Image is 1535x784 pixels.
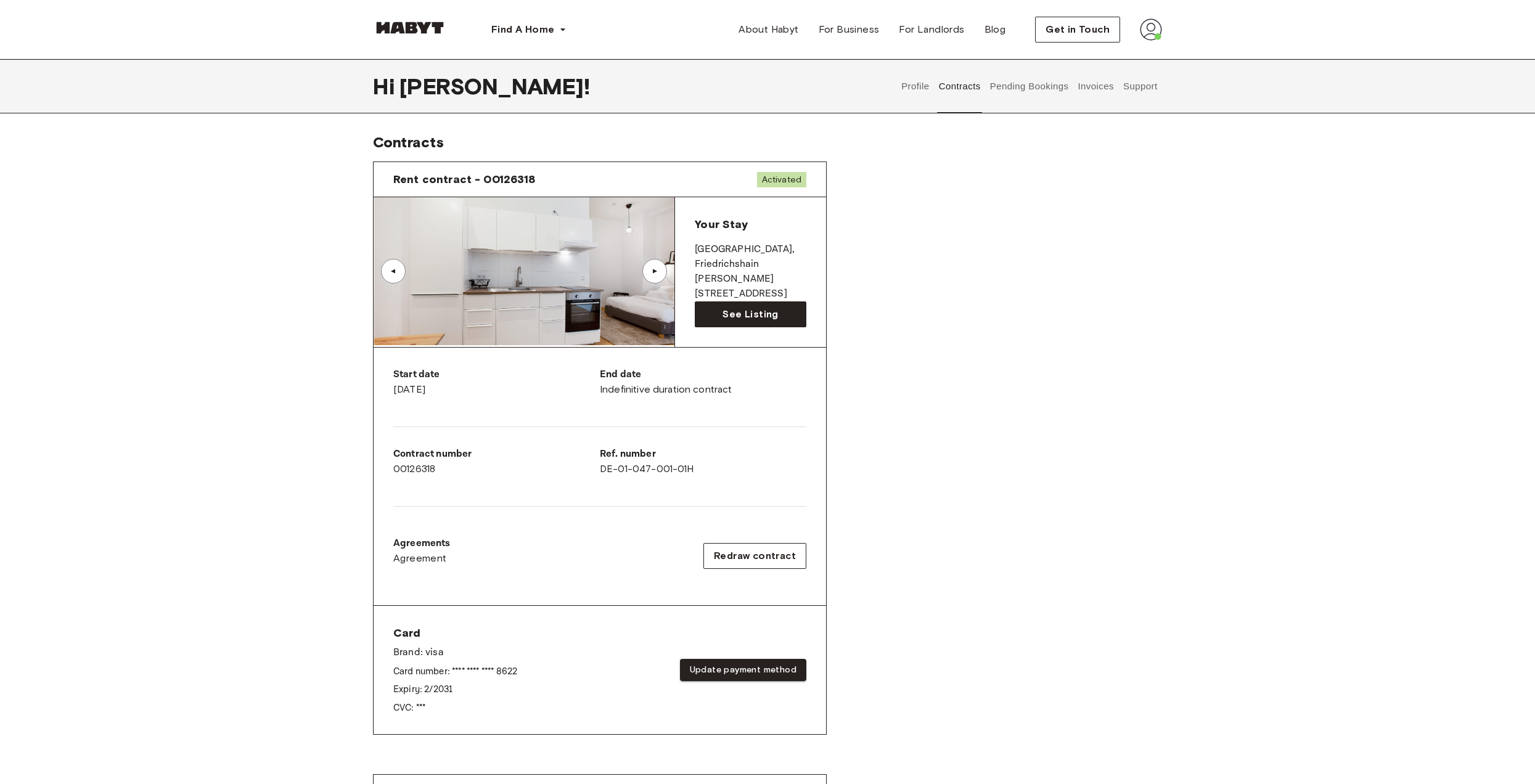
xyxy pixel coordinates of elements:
[393,551,447,566] span: Agreement
[393,367,600,382] p: Start date
[739,22,798,37] span: About Habyt
[695,272,806,301] p: [PERSON_NAME][STREET_ADDRESS]
[757,172,806,187] span: Activated
[393,626,517,640] span: Card
[600,447,806,462] p: Ref. number
[387,267,399,275] div: ▲
[393,536,451,551] p: Agreements
[975,17,1016,42] a: Blog
[600,447,806,476] div: DE-01-047-001-01H
[393,172,536,187] span: Rent contract - 00126318
[937,59,982,113] button: Contracts
[649,267,661,275] div: ▲
[481,17,576,42] button: Find A Home
[889,17,974,42] a: For Landlords
[393,551,451,566] a: Agreement
[393,447,600,476] div: 00126318
[393,683,517,696] p: Expiry: 2 / 2031
[600,367,806,382] p: End date
[984,22,1006,37] span: Blog
[600,367,806,397] div: Indefinitive duration contract
[729,17,808,42] a: About Habyt
[373,133,444,151] span: Contracts
[399,73,590,99] span: [PERSON_NAME] !
[393,447,600,462] p: Contract number
[1046,22,1110,37] span: Get in Touch
[695,218,747,231] span: Your Stay
[809,17,890,42] a: For Business
[900,59,931,113] button: Profile
[1121,59,1159,113] button: Support
[374,197,674,345] img: Image of the room
[1076,59,1115,113] button: Invoices
[373,22,447,34] img: Habyt
[680,659,806,682] button: Update payment method
[819,22,880,37] span: For Business
[988,59,1070,113] button: Pending Bookings
[722,307,778,322] span: See Listing
[714,549,796,563] span: Redraw contract
[695,301,806,327] a: See Listing
[491,22,554,37] span: Find A Home
[393,367,600,397] div: [DATE]
[897,59,1162,113] div: user profile tabs
[703,543,806,569] button: Redraw contract
[1035,17,1120,43] button: Get in Touch
[695,242,806,272] p: [GEOGRAPHIC_DATA] , Friedrichshain
[373,73,399,99] span: Hi
[899,22,964,37] span: For Landlords
[1140,18,1162,41] img: avatar
[393,645,517,660] p: Brand: visa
